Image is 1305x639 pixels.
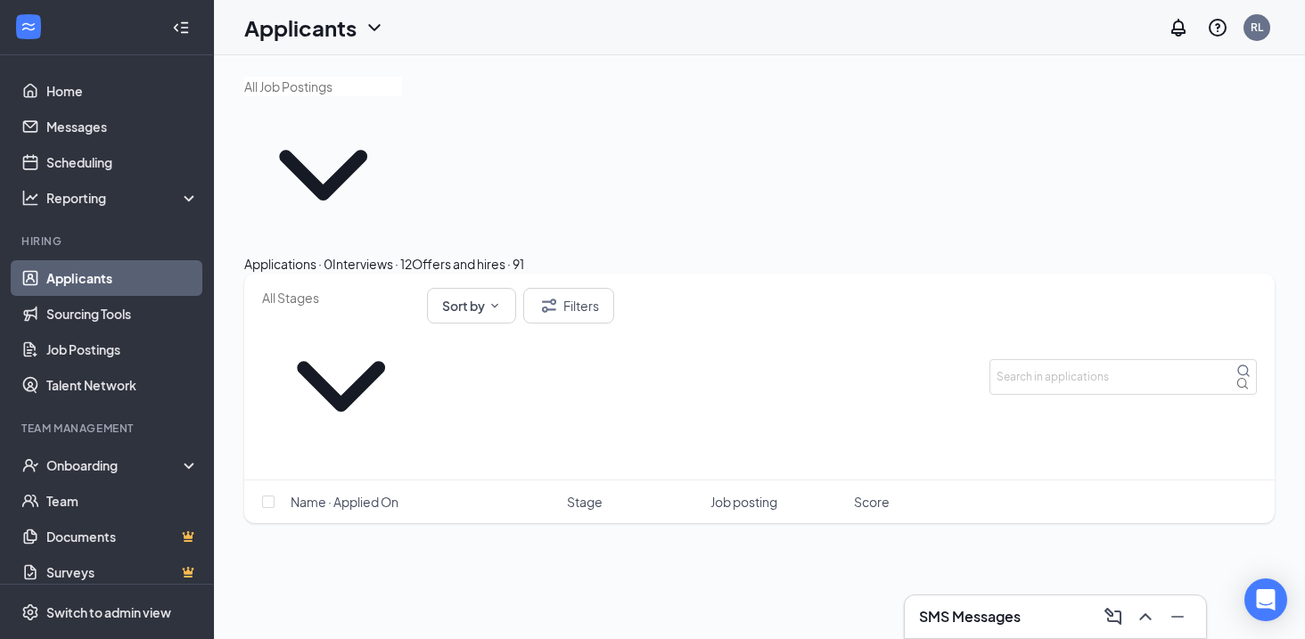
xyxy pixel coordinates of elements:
[46,189,200,207] div: Reporting
[46,367,199,403] a: Talent Network
[1251,20,1263,35] div: RL
[1244,578,1287,621] div: Open Intercom Messenger
[20,18,37,36] svg: WorkstreamLogo
[488,299,501,312] svg: ChevronDown
[1163,602,1192,631] button: Minimize
[46,456,184,474] div: Onboarding
[710,493,777,511] span: Job posting
[364,17,385,38] svg: ChevronDown
[46,260,199,296] a: Applicants
[46,483,199,519] a: Team
[919,607,1021,627] h3: SMS Messages
[21,456,39,474] svg: UserCheck
[46,554,199,590] a: SurveysCrown
[1135,606,1156,627] svg: ChevronUp
[46,332,199,367] a: Job Postings
[442,299,485,312] span: Sort by
[46,109,199,144] a: Messages
[291,493,398,511] span: Name · Applied On
[46,519,199,554] a: DocumentsCrown
[1099,602,1128,631] button: ComposeMessage
[567,493,603,511] span: Stage
[46,73,199,109] a: Home
[244,77,402,96] input: All Job Postings
[262,307,420,465] svg: ChevronDown
[21,233,195,249] div: Hiring
[1236,364,1251,378] svg: MagnifyingGlass
[244,12,357,43] h1: Applicants
[244,96,402,254] svg: ChevronDown
[1167,606,1188,627] svg: Minimize
[21,421,195,436] div: Team Management
[1168,17,1189,38] svg: Notifications
[412,254,524,274] div: Offers and hires · 91
[1207,17,1228,38] svg: QuestionInfo
[172,19,190,37] svg: Collapse
[46,144,199,180] a: Scheduling
[538,295,560,316] svg: Filter
[46,603,171,621] div: Switch to admin view
[1131,602,1160,631] button: ChevronUp
[332,254,412,274] div: Interviews · 12
[21,603,39,621] svg: Settings
[854,493,890,511] span: Score
[46,296,199,332] a: Sourcing Tools
[21,189,39,207] svg: Analysis
[427,288,516,324] button: Sort byChevronDown
[262,288,420,307] input: All Stages
[989,359,1257,395] input: Search in applications
[523,288,614,324] button: Filter Filters
[1103,606,1124,627] svg: ComposeMessage
[244,254,332,274] div: Applications · 0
